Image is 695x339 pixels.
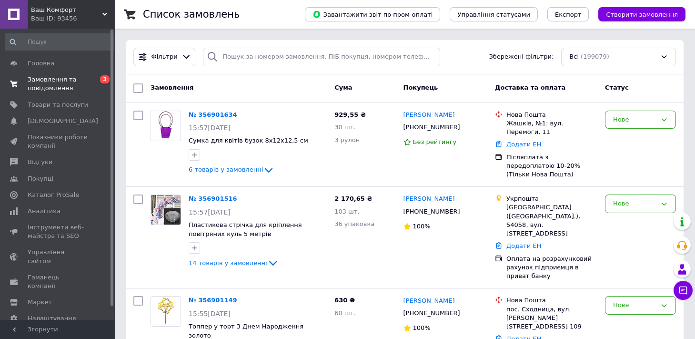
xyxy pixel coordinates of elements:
[506,203,597,238] div: [GEOGRAPHIC_DATA] ([GEOGRAPHIC_DATA].), 54058, вул. [STREET_ADDRESS]
[28,75,88,92] span: Замовлення та повідомлення
[506,153,597,179] div: Післяплата з передоплатою 10-20% (Тільки Нова Пошта)
[334,309,355,317] span: 60 шт.
[334,297,355,304] span: 630 ₴
[334,136,360,144] span: 3 рулон
[334,195,372,202] span: 2 170,65 ₴
[28,248,88,265] span: Управління сайтом
[598,7,685,21] button: Створити замовлення
[334,220,374,227] span: 36 упаковка
[495,84,565,91] span: Доставка та оплата
[28,158,52,166] span: Відгуки
[506,111,597,119] div: Нова Пошта
[189,323,303,339] a: Топпер у торт З Днем Народження золото
[100,75,110,83] span: 3
[334,123,355,131] span: 30 шт.
[189,137,308,144] a: Сумка для квітів бузок 8х12х12,5 см
[403,309,460,317] span: [PHONE_NUMBER]
[28,101,88,109] span: Товари та послуги
[506,305,597,331] div: пос. Сходница, вул. [PERSON_NAME][STREET_ADDRESS] 109
[189,259,279,267] a: 14 товарів у замовленні
[151,297,181,326] img: Фото товару
[506,141,541,148] a: Додати ЕН
[334,84,352,91] span: Cума
[28,273,88,290] span: Гаманець компанії
[143,9,240,20] h1: Список замовлень
[413,324,431,331] span: 100%
[28,59,54,68] span: Головна
[189,208,231,216] span: 15:57[DATE]
[28,175,53,183] span: Покупці
[31,14,114,23] div: Ваш ID: 93456
[506,242,541,249] a: Додати ЕН
[403,208,460,215] span: [PHONE_NUMBER]
[403,195,455,204] a: [PERSON_NAME]
[189,310,231,318] span: 15:55[DATE]
[5,33,116,51] input: Пошук
[334,111,366,118] span: 929,55 ₴
[189,195,237,202] a: № 356901516
[189,166,263,174] span: 6 товарів у замовленні
[28,314,76,323] span: Налаштування
[189,297,237,304] a: № 356901149
[506,195,597,203] div: Укрпошта
[312,10,433,19] span: Завантажити звіт по пром-оплаті
[506,255,597,281] div: Оплата на розрахунковий рахунок підприємця в приват банку
[28,117,98,125] span: [DEMOGRAPHIC_DATA]
[189,111,237,118] a: № 356901634
[613,115,656,125] div: Нове
[569,52,579,62] span: Всі
[28,191,79,199] span: Каталог ProSale
[506,119,597,136] div: Жашків, №1: вул. Перемоги, 11
[151,195,181,225] img: Фото товару
[555,11,582,18] span: Експорт
[28,298,52,307] span: Маркет
[613,300,656,310] div: Нове
[589,10,685,18] a: Створити замовлення
[31,6,102,14] span: Ваш Комфорт
[189,259,267,267] span: 14 товарів у замовленні
[151,195,181,225] a: Фото товару
[189,221,302,237] a: Пластикова стрічка для кріплення повітряних куль 5 метрів
[403,123,460,131] span: [PHONE_NUMBER]
[403,297,455,306] a: [PERSON_NAME]
[189,166,274,173] a: 6 товарів у замовленні
[189,124,231,132] span: 15:57[DATE]
[450,7,538,21] button: Управління статусами
[403,111,455,120] a: [PERSON_NAME]
[613,199,656,209] div: Нове
[334,208,360,215] span: 103 шт.
[28,223,88,240] span: Інструменти веб-майстра та SEO
[547,7,589,21] button: Експорт
[151,84,193,91] span: Замовлення
[305,7,440,21] button: Завантажити звіт по пром-оплаті
[489,52,554,62] span: Збережені фільтри:
[506,296,597,305] div: Нова Пошта
[151,111,181,141] img: Фото товару
[28,133,88,150] span: Показники роботи компанії
[674,281,693,300] button: Чат з покупцем
[151,52,178,62] span: Фільтри
[28,207,60,216] span: Аналітика
[403,84,438,91] span: Покупець
[457,11,530,18] span: Управління статусами
[413,223,431,230] span: 100%
[605,84,629,91] span: Статус
[581,53,609,60] span: (199079)
[203,48,440,66] input: Пошук за номером замовлення, ПІБ покупця, номером телефону, Email, номером накладної
[606,11,678,18] span: Створити замовлення
[413,138,457,145] span: Без рейтингу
